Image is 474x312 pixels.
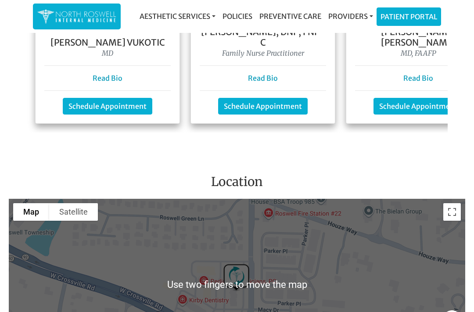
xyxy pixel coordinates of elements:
button: Toggle fullscreen view [443,203,461,221]
a: Providers [325,7,377,25]
a: Policies [219,7,256,25]
a: Schedule Appointment [373,98,463,115]
h5: [PERSON_NAME], DNP, FNP- C [200,27,326,48]
img: North Roswell Internal Medicine [37,8,116,25]
i: MD, FAAFP [401,49,436,57]
a: Preventive Care [256,7,325,25]
a: Schedule Appointment [63,98,152,115]
button: Show street map [13,203,49,221]
button: Show satellite imagery [49,203,98,221]
div: North Roswell Internal Medicine [219,260,254,295]
i: Family Nurse Practitioner [222,49,304,57]
h5: [PERSON_NAME] Vukotic [44,37,171,48]
a: Patient Portal [377,8,441,25]
a: Read Bio [403,74,433,82]
i: MD [102,49,113,57]
h3: Location [7,175,467,193]
a: Read Bio [93,74,122,82]
a: Read Bio [248,74,278,82]
a: Aesthetic Services [136,7,219,25]
a: Schedule Appointment [218,98,308,115]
